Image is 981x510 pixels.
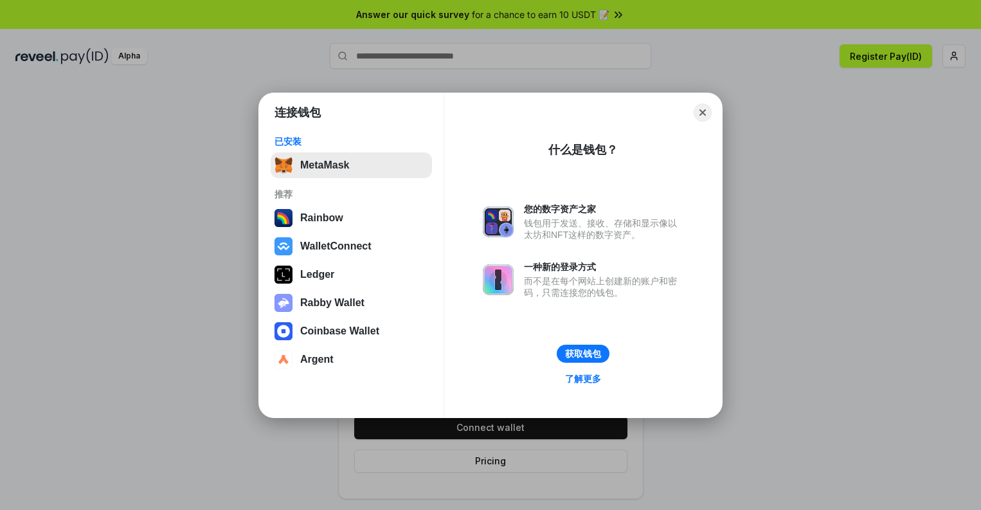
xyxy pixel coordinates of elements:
button: 获取钱包 [557,345,609,363]
div: 了解更多 [565,373,601,385]
h1: 连接钱包 [274,105,321,120]
button: Ledger [271,262,432,287]
div: 您的数字资产之家 [524,203,683,215]
button: WalletConnect [271,233,432,259]
button: Rainbow [271,205,432,231]
div: 获取钱包 [565,348,601,360]
img: svg+xml,%3Csvg%20width%3D%2228%22%20height%3D%2228%22%20viewBox%3D%220%200%2028%2028%22%20fill%3D... [274,237,292,255]
img: svg+xml,%3Csvg%20xmlns%3D%22http%3A%2F%2Fwww.w3.org%2F2000%2Fsvg%22%20fill%3D%22none%22%20viewBox... [483,206,514,237]
img: svg+xml,%3Csvg%20width%3D%2228%22%20height%3D%2228%22%20viewBox%3D%220%200%2028%2028%22%20fill%3D... [274,351,292,369]
img: svg+xml,%3Csvg%20width%3D%2228%22%20height%3D%2228%22%20viewBox%3D%220%200%2028%2028%22%20fill%3D... [274,322,292,340]
button: Argent [271,347,432,372]
div: 推荐 [274,188,428,200]
div: MetaMask [300,159,349,171]
div: 一种新的登录方式 [524,261,683,273]
img: svg+xml,%3Csvg%20xmlns%3D%22http%3A%2F%2Fwww.w3.org%2F2000%2Fsvg%22%20fill%3D%22none%22%20viewBox... [274,294,292,312]
div: 已安装 [274,136,428,147]
div: WalletConnect [300,241,372,252]
img: svg+xml,%3Csvg%20xmlns%3D%22http%3A%2F%2Fwww.w3.org%2F2000%2Fsvg%22%20fill%3D%22none%22%20viewBox... [483,264,514,295]
div: Argent [300,354,334,365]
div: Rabby Wallet [300,297,364,309]
div: 什么是钱包？ [548,142,618,158]
button: Close [694,104,712,122]
button: MetaMask [271,152,432,178]
div: 钱包用于发送、接收、存储和显示像以太坊和NFT这样的数字资产。 [524,217,683,241]
div: Ledger [300,269,334,280]
div: 而不是在每个网站上创建新的账户和密码，只需连接您的钱包。 [524,275,683,298]
div: Rainbow [300,212,343,224]
img: svg+xml,%3Csvg%20width%3D%22120%22%20height%3D%22120%22%20viewBox%3D%220%200%20120%20120%22%20fil... [274,209,292,227]
button: Coinbase Wallet [271,318,432,344]
img: svg+xml,%3Csvg%20fill%3D%22none%22%20height%3D%2233%22%20viewBox%3D%220%200%2035%2033%22%20width%... [274,156,292,174]
div: Coinbase Wallet [300,325,379,337]
button: Rabby Wallet [271,290,432,316]
a: 了解更多 [557,370,609,387]
img: svg+xml,%3Csvg%20xmlns%3D%22http%3A%2F%2Fwww.w3.org%2F2000%2Fsvg%22%20width%3D%2228%22%20height%3... [274,266,292,284]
